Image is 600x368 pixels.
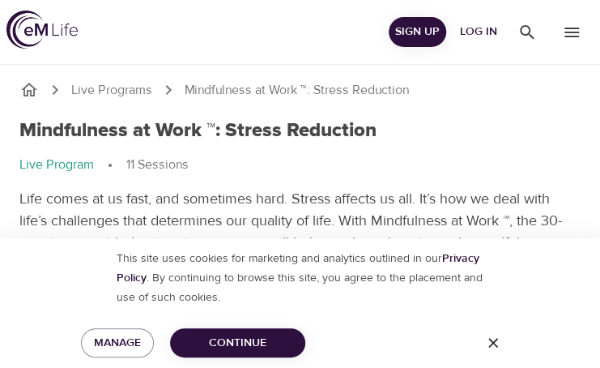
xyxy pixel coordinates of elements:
p: 11 Sessions [126,156,189,174]
p: Live Program [19,156,94,174]
p: This site uses cookies for marketing and analytics outlined in our . By continuing to browse this... [100,249,500,307]
span: Log in [459,22,498,42]
span: Manage [94,333,141,353]
a: Privacy Policy [117,251,479,285]
button: Continue [170,328,305,358]
nav: breadcrumb [19,80,581,100]
h1: Mindfulness at Work ™: Stress Reduction [19,119,377,143]
button: menu [549,10,594,54]
button: Manage [81,328,154,358]
p: Mindfulness at Work ™: Stress Reduction [185,81,409,100]
button: Log in [453,17,504,47]
button: Sign Up [389,17,446,47]
img: logo [6,11,78,49]
nav: breadcrumb [19,156,581,175]
span: Continue [183,333,292,353]
span: Sign Up [395,22,440,42]
a: Live Programs [71,81,152,100]
p: Life comes at us fast, and sometimes hard. Stress affects us all. It’s how we deal with life’s ch... [19,188,581,276]
button: menu [504,10,549,54]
